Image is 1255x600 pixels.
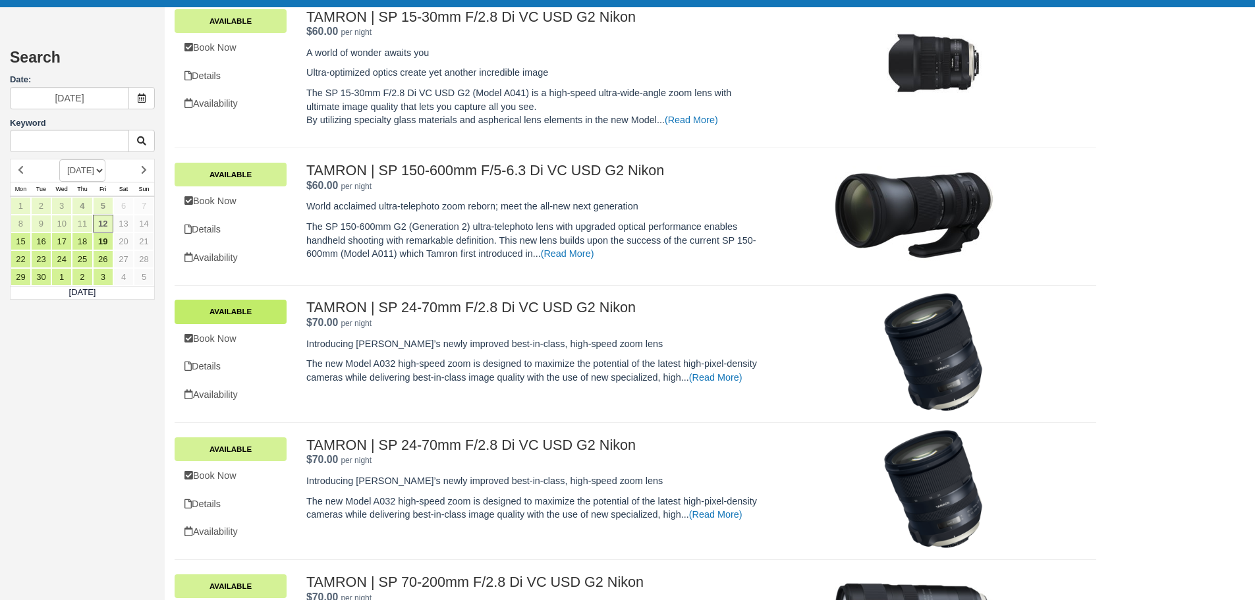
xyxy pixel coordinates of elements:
[175,353,287,380] a: Details
[306,180,338,191] strong: Price: $60
[306,454,338,465] span: $70.00
[113,268,134,286] a: 4
[306,9,764,25] h2: TAMRON | SP 15-30mm F/2.8 Di VC USD G2 Nikon
[11,286,155,299] td: [DATE]
[175,381,287,408] a: Availability
[11,215,31,232] a: 8
[93,250,113,268] a: 26
[874,293,993,412] img: M204-3
[93,232,113,250] a: 19
[175,188,287,215] a: Book Now
[665,115,718,125] a: (Read More)
[51,250,72,268] a: 24
[11,182,31,196] th: Mon
[72,197,92,215] a: 4
[175,491,287,518] a: Details
[93,215,113,232] a: 12
[31,232,51,250] a: 16
[113,197,134,215] a: 6
[134,232,154,250] a: 21
[175,574,287,598] a: Available
[306,66,764,80] p: Ultra-optimized optics create yet another incredible image
[51,182,72,196] th: Wed
[11,250,31,268] a: 22
[306,26,338,37] strong: Price: $60
[874,430,993,549] img: M97-3
[175,216,287,243] a: Details
[134,250,154,268] a: 28
[306,454,338,465] strong: Price: $70
[72,182,92,196] th: Thu
[72,250,92,268] a: 25
[306,163,764,178] h2: TAMRON | SP 150-600mm F/5-6.3 Di VC USD G2 Nikon
[51,197,72,215] a: 3
[51,232,72,250] a: 17
[175,462,287,489] a: Book Now
[113,215,134,232] a: 13
[93,268,113,286] a: 3
[306,220,764,261] p: The SP 150-600mm G2 (Generation 2) ultra-telephoto lens with upgraded optical performance enables...
[134,215,154,232] a: 14
[306,86,764,127] p: The SP 15-30mm F/2.8 Di VC USD G2 (Model A041) is a high-speed ultra-wide-angle zoom lens with ul...
[306,495,764,522] p: The new Model A032 high-speed zoom is designed to maximize the potential of the latest high-pixel...
[72,215,92,232] a: 11
[11,232,31,250] a: 15
[113,250,134,268] a: 27
[341,319,372,328] em: per night
[306,46,764,60] p: A world of wonder awaits you
[175,244,287,271] a: Availability
[306,317,338,328] strong: Price: $70
[31,268,51,286] a: 30
[306,300,764,315] h2: TAMRON | SP 24-70mm F/2.8 Di VC USD G2 Nikon
[306,357,764,384] p: The new Model A032 high-speed zoom is designed to maximize the potential of the latest high-pixel...
[175,63,287,90] a: Details
[11,268,31,286] a: 29
[72,232,92,250] a: 18
[31,182,51,196] th: Tue
[134,182,154,196] th: Sun
[11,197,31,215] a: 1
[93,197,113,215] a: 5
[113,232,134,250] a: 20
[10,49,155,74] h2: Search
[689,372,742,383] a: (Read More)
[113,182,134,196] th: Sat
[10,74,155,86] label: Date:
[306,337,764,351] p: Introducing [PERSON_NAME]’s newly improved best-in-class, high-speed zoom lens
[51,268,72,286] a: 1
[31,197,51,215] a: 2
[835,155,993,274] img: M32-1
[689,509,742,520] a: (Read More)
[175,325,287,352] a: Book Now
[128,130,155,152] button: Keyword Search
[541,248,594,259] a: (Read More)
[31,215,51,232] a: 9
[341,28,372,37] em: per night
[306,437,764,453] h2: TAMRON | SP 24-70mm F/2.8 Di VC USD G2 Nikon
[175,518,287,545] a: Availability
[175,437,287,461] a: Available
[341,456,372,465] em: per night
[93,182,113,196] th: Fri
[175,300,287,323] a: Available
[51,215,72,232] a: 10
[306,180,338,191] span: $60.00
[175,9,287,33] a: Available
[341,182,372,191] em: per night
[134,268,154,286] a: 5
[306,317,338,328] span: $70.00
[134,197,154,215] a: 7
[10,118,46,128] label: Keyword
[306,574,764,590] h2: TAMRON | SP 70-200mm F/2.8 Di VC USD G2 Nikon
[175,34,287,61] a: Book Now
[175,163,287,186] a: Available
[72,268,92,286] a: 2
[306,474,764,488] p: Introducing [PERSON_NAME]’s newly improved best-in-class, high-speed zoom lens
[306,26,338,37] span: $60.00
[874,2,993,121] img: M111-1
[31,250,51,268] a: 23
[175,90,287,117] a: Availability
[306,200,764,213] p: World acclaimed ultra-telephoto zoom reborn; meet the all-new next generation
